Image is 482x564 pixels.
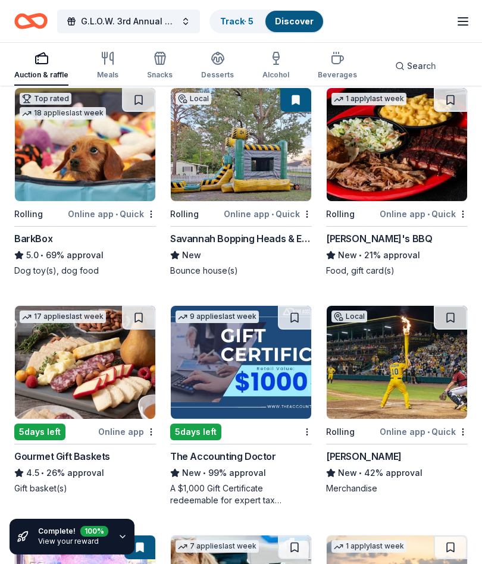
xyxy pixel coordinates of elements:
img: Image for Sonny's BBQ [327,88,467,201]
div: Top rated [20,93,71,105]
img: Image for Savannah Bananas [327,306,467,419]
div: A $1,000 Gift Certificate redeemable for expert tax preparation or tax resolution services—recipi... [170,482,312,506]
div: 100 % [80,524,108,534]
div: BarkBox [14,231,52,246]
a: Track· 5 [220,16,253,26]
div: 1 apply last week [331,93,406,105]
button: Beverages [318,46,357,86]
a: Image for Gourmet Gift Baskets17 applieslast week5days leftOnline appGourmet Gift Baskets4.5•26% ... [14,305,156,494]
button: Snacks [147,46,173,86]
div: Complete! [38,526,108,537]
div: Online app Quick [380,424,468,439]
span: 4.5 [26,466,39,480]
span: New [182,466,201,480]
button: Meals [97,46,118,86]
span: • [359,468,362,478]
a: Image for Savannah BananasLocalRollingOnline app•Quick[PERSON_NAME]New•42% approvalMerchandise [326,305,468,494]
img: Image for Gourmet Gift Baskets [15,306,155,419]
button: G.L.O.W. 3rd Annual Auction [57,10,200,33]
div: Meals [97,70,118,80]
button: Alcohol [262,46,289,86]
div: 99% approval [170,466,312,480]
span: • [115,209,118,219]
div: Rolling [14,207,43,221]
div: The Accounting Doctor [170,449,276,463]
button: Desserts [201,46,234,86]
div: Desserts [201,70,234,80]
div: 5 days left [170,424,221,440]
img: Image for Savannah Bopping Heads & Entertainment [171,88,311,201]
div: Online app Quick [68,206,156,221]
div: [PERSON_NAME]'s BBQ [326,231,432,246]
span: • [40,250,43,260]
span: • [427,209,430,219]
div: 1 apply last week [331,540,406,553]
a: Home [14,7,48,35]
div: Gift basket(s) [14,482,156,494]
div: 17 applies last week [20,311,106,323]
a: View your reward [38,537,99,546]
div: 5 days left [14,424,65,440]
div: Snacks [147,70,173,80]
div: 9 applies last week [176,311,259,323]
div: 69% approval [14,248,156,262]
div: 18 applies last week [20,107,106,120]
div: Online app Quick [224,206,312,221]
button: Auction & raffle [14,46,68,86]
span: • [271,209,274,219]
div: Rolling [326,425,355,439]
div: Food, gift card(s) [326,265,468,277]
span: 5.0 [26,248,39,262]
div: Rolling [170,207,199,221]
span: • [203,468,206,478]
div: Rolling [326,207,355,221]
span: New [182,248,201,262]
div: Online app [98,424,156,439]
a: Image for BarkBoxTop rated18 applieslast weekRollingOnline app•QuickBarkBox5.0•69% approvalDog to... [14,87,156,277]
div: Local [176,93,211,105]
div: Local [331,311,367,322]
span: Search [407,59,436,73]
a: Discover [275,16,314,26]
div: Bounce house(s) [170,265,312,277]
span: New [338,466,357,480]
div: 21% approval [326,248,468,262]
span: • [41,468,44,478]
div: Auction & raffle [14,70,68,80]
div: Dog toy(s), dog food [14,265,156,277]
span: G.L.O.W. 3rd Annual Auction [81,14,176,29]
div: 7 applies last week [176,540,259,553]
div: [PERSON_NAME] [326,449,402,463]
img: Image for The Accounting Doctor [171,306,311,419]
a: Image for Sonny's BBQ1 applylast weekRollingOnline app•Quick[PERSON_NAME]'s BBQNew•21% approvalFo... [326,87,468,277]
span: New [338,248,357,262]
div: Beverages [318,70,357,80]
div: 42% approval [326,466,468,480]
img: Image for BarkBox [15,88,155,201]
div: Alcohol [262,70,289,80]
button: Search [386,54,446,78]
button: Track· 5Discover [209,10,324,33]
a: Image for The Accounting Doctor9 applieslast week5days leftThe Accounting DoctorNew•99% approvalA... [170,305,312,506]
div: Gourmet Gift Baskets [14,449,110,463]
span: • [427,427,430,437]
div: Merchandise [326,482,468,494]
div: Online app Quick [380,206,468,221]
a: Image for Savannah Bopping Heads & EntertainmentLocalRollingOnline app•QuickSavannah Bopping Head... [170,87,312,277]
div: 26% approval [14,466,156,480]
span: • [359,250,362,260]
div: Savannah Bopping Heads & Entertainment [170,231,312,246]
